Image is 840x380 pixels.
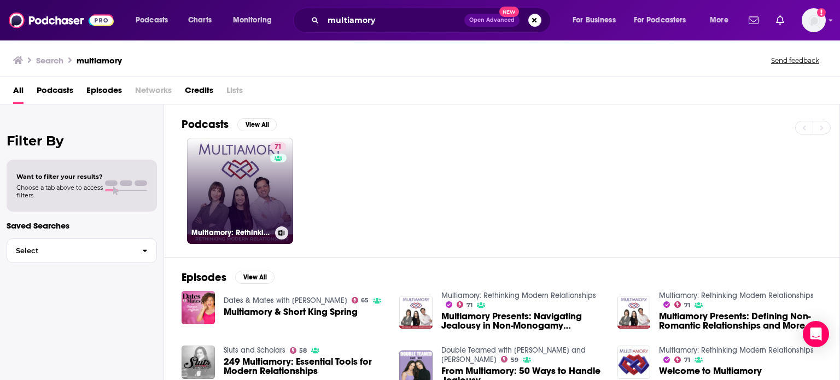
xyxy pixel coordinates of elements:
img: Multiamory Presents: Navigating Jealousy in Non-Monogamy (Multiamory’s Interview on Better in Bed... [399,296,433,329]
button: Show profile menu [802,8,826,32]
a: Multiamory: Rethinking Modern Relationships [441,291,596,300]
img: Multiamory Presents: Defining Non-Romantic Relationships and More (Multiamory's Interview on The ... [617,296,651,329]
span: 71 [466,303,472,308]
span: For Podcasters [634,13,686,28]
a: All [13,81,24,104]
h2: Filter By [7,133,157,149]
span: 65 [361,298,369,303]
p: Saved Searches [7,220,157,231]
span: Want to filter your results? [16,173,103,180]
img: 249 Multiamory: Essential Tools for Modern Relationships [182,346,215,379]
button: View All [235,271,275,284]
img: Podchaser - Follow, Share and Rate Podcasts [9,10,114,31]
img: User Profile [802,8,826,32]
span: Charts [188,13,212,28]
a: 65 [352,297,369,303]
span: Select [7,247,133,254]
span: Monitoring [233,13,272,28]
a: Podcasts [37,81,73,104]
input: Search podcasts, credits, & more... [323,11,464,29]
button: Open AdvancedNew [464,14,520,27]
button: View All [237,118,277,131]
span: 59 [511,358,518,363]
a: Credits [185,81,213,104]
button: open menu [627,11,702,29]
a: EpisodesView All [182,271,275,284]
a: 249 Multiamory: Essential Tools for Modern Relationships [224,357,387,376]
a: 59 [501,356,518,363]
a: 71Multiamory: Rethinking Modern Relationships [187,138,293,244]
a: Multiamory Presents: Navigating Jealousy in Non-Monogamy (Multiamory’s Interview on Better in Bed... [441,312,604,330]
button: open menu [565,11,629,29]
img: Multiamory & Short King Spring [182,291,215,324]
div: Open Intercom Messenger [803,321,829,347]
span: For Business [573,13,616,28]
span: Choose a tab above to access filters. [16,184,103,199]
a: Sluts and Scholars [224,346,285,355]
a: PodcastsView All [182,118,277,131]
a: Dates & Mates with Damona Hoffman [224,296,347,305]
a: Show notifications dropdown [744,11,763,30]
span: 71 [684,303,690,308]
span: Networks [135,81,172,104]
button: open menu [128,11,182,29]
img: Welcome to Multiamory [617,346,651,379]
h3: Multiamory: Rethinking Modern Relationships [191,228,271,237]
a: Charts [181,11,218,29]
svg: Add a profile image [817,8,826,17]
h3: multiamory [77,55,122,66]
span: Logged in as NickG [802,8,826,32]
a: Multiamory Presents: Defining Non-Romantic Relationships and More (Multiamory's Interview on The ... [659,312,822,330]
span: Lists [226,81,243,104]
a: Multiamory: Rethinking Modern Relationships [659,346,814,355]
a: 58 [290,347,307,354]
a: 71 [674,301,690,308]
a: Episodes [86,81,122,104]
a: Double Teamed with Cami and Niki [441,346,586,364]
button: Select [7,238,157,263]
a: Multiamory: Rethinking Modern Relationships [659,291,814,300]
a: Show notifications dropdown [772,11,789,30]
span: More [710,13,728,28]
button: open menu [225,11,286,29]
span: Open Advanced [469,17,515,23]
span: New [499,7,519,17]
a: 71 [457,301,472,308]
h2: Episodes [182,271,226,284]
a: Welcome to Multiamory [659,366,762,376]
a: Multiamory & Short King Spring [224,307,358,317]
a: 71 [674,356,690,363]
button: Send feedback [768,56,822,65]
div: Search podcasts, credits, & more... [304,8,561,33]
span: 71 [684,358,690,363]
h2: Podcasts [182,118,229,131]
span: Podcasts [136,13,168,28]
span: 71 [275,142,282,153]
h3: Search [36,55,63,66]
a: 71 [270,142,286,151]
button: open menu [702,11,742,29]
span: 58 [299,348,307,353]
